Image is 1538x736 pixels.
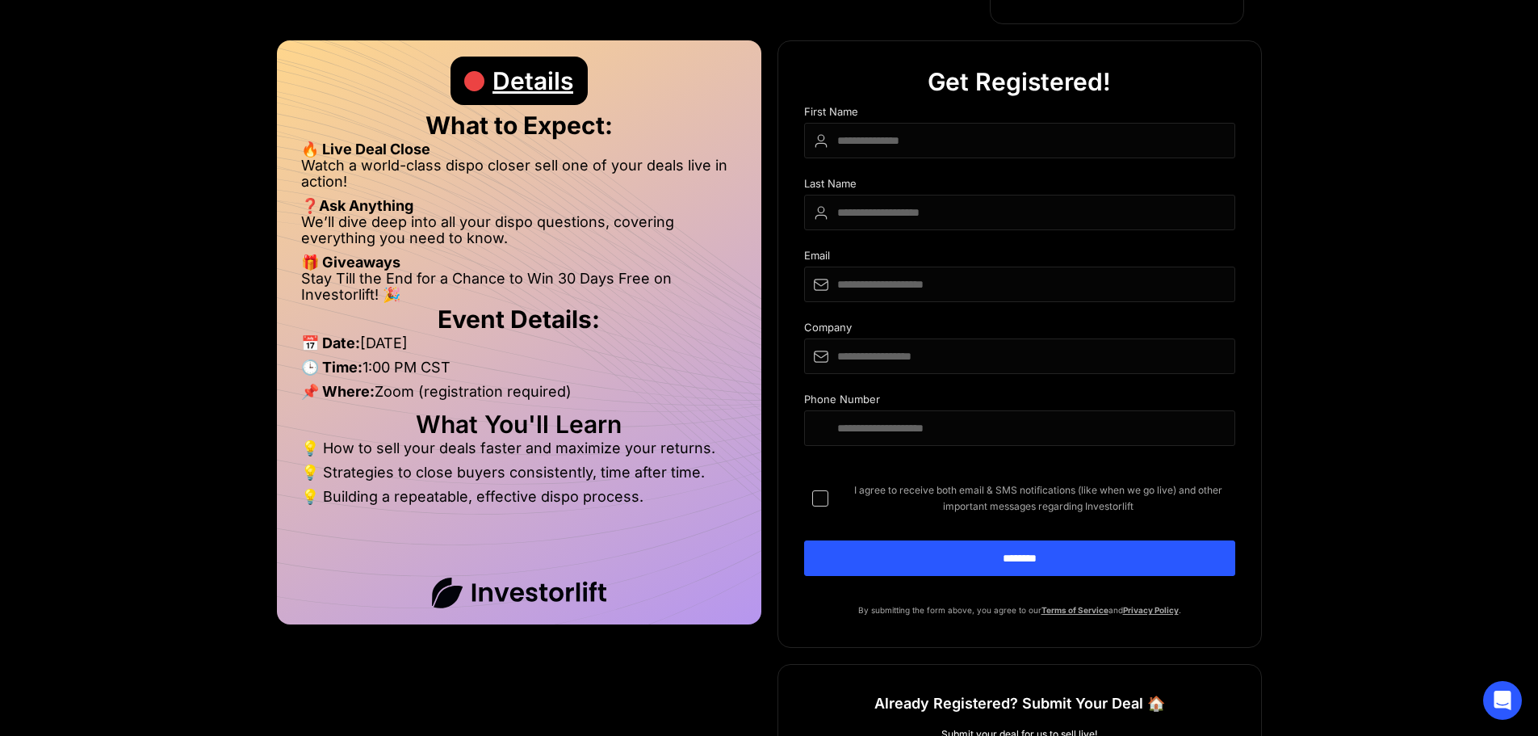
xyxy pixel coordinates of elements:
[1123,605,1179,615] a: Privacy Policy
[301,489,737,505] li: 💡 Building a repeatable, effective dispo process.
[425,111,613,140] strong: What to Expect:
[301,214,737,254] li: We’ll dive deep into all your dispo questions, covering everything you need to know.
[841,482,1235,515] span: I agree to receive both email & SMS notifications (like when we go live) and other important mess...
[804,602,1235,618] p: By submitting the form above, you agree to our and .
[804,178,1235,195] div: Last Name
[804,322,1235,339] div: Company
[804,106,1235,123] div: First Name
[804,393,1235,410] div: Phone Number
[1041,605,1108,615] a: Terms of Service
[1483,681,1522,720] div: Open Intercom Messenger
[301,335,737,360] li: [DATE]
[301,359,362,376] strong: 🕒 Time:
[301,197,413,214] strong: ❓Ask Anything
[301,334,360,351] strong: 📅 Date:
[874,689,1165,718] h1: Already Registered? Submit Your Deal 🏠
[301,416,737,432] h2: What You'll Learn
[438,305,600,334] strong: Event Details:
[301,360,737,384] li: 1:00 PM CST
[301,465,737,489] li: 💡 Strategies to close buyers consistently, time after time.
[301,384,737,408] li: Zoom (registration required)
[301,254,400,271] strong: 🎁 Giveaways
[804,250,1235,267] div: Email
[301,383,375,400] strong: 📌 Where:
[301,141,430,158] strong: 🔥 Live Deal Close
[301,440,737,465] li: 💡 How to sell your deals faster and maximize your returns.
[301,158,737,198] li: Watch a world-class dispo closer sell one of your deals live in action!
[301,271,737,303] li: Stay Till the End for a Chance to Win 30 Days Free on Investorlift! 🎉
[804,106,1235,602] form: DIspo Day Main Form
[928,57,1111,106] div: Get Registered!
[492,57,573,105] div: Details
